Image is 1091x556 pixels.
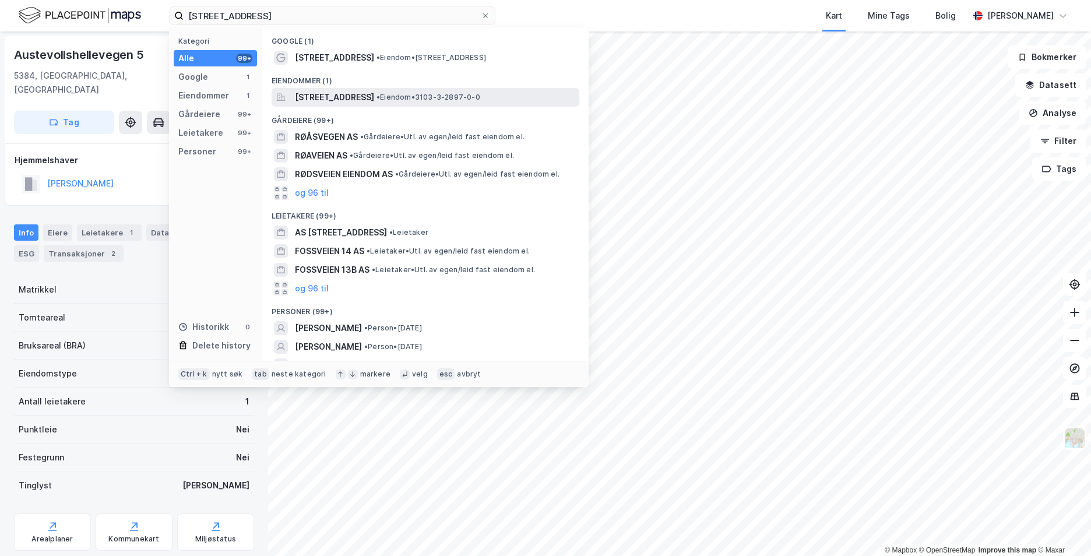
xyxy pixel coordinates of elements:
[367,247,370,255] span: •
[178,368,210,380] div: Ctrl + k
[243,72,252,82] div: 1
[77,224,142,241] div: Leietakere
[987,9,1054,23] div: [PERSON_NAME]
[178,70,208,84] div: Google
[295,167,393,181] span: RØDSVEIEN EIENDOM AS
[350,151,353,160] span: •
[125,227,137,238] div: 1
[295,244,364,258] span: FOSSVEIEN 14 AS
[236,451,249,464] div: Nei
[376,93,480,102] span: Eiendom • 3103-3-2897-0-0
[19,5,141,26] img: logo.f888ab2527a4732fd821a326f86c7f29.svg
[1064,427,1086,449] img: Z
[376,93,380,101] span: •
[19,395,86,409] div: Antall leietakere
[376,53,486,62] span: Eiendom • [STREET_ADDRESS]
[178,126,223,140] div: Leietakere
[395,170,399,178] span: •
[236,110,252,119] div: 99+
[262,67,589,88] div: Eiendommer (1)
[389,228,393,237] span: •
[14,111,114,134] button: Tag
[437,368,455,380] div: esc
[44,245,124,262] div: Transaksjoner
[262,107,589,128] div: Gårdeiere (99+)
[31,534,73,544] div: Arealplaner
[262,27,589,48] div: Google (1)
[236,128,252,138] div: 99+
[919,546,976,554] a: OpenStreetMap
[376,53,380,62] span: •
[364,323,368,332] span: •
[457,370,481,379] div: avbryt
[826,9,842,23] div: Kart
[236,423,249,437] div: Nei
[360,370,390,379] div: markere
[178,51,194,65] div: Alle
[236,147,252,156] div: 99+
[295,51,374,65] span: [STREET_ADDRESS]
[295,321,362,335] span: [PERSON_NAME]
[295,149,347,163] span: RØAVEIEN AS
[885,546,917,554] a: Mapbox
[295,358,362,372] span: [PERSON_NAME]
[295,130,358,144] span: RØÅSVEGEN AS
[19,367,77,381] div: Eiendomstype
[360,132,364,141] span: •
[43,224,72,241] div: Eiere
[295,263,369,277] span: FOSSVEIEN 13B AS
[15,153,254,167] div: Hjemmelshaver
[14,69,197,97] div: 5384, [GEOGRAPHIC_DATA], [GEOGRAPHIC_DATA]
[19,339,86,353] div: Bruksareal (BRA)
[262,202,589,223] div: Leietakere (99+)
[212,370,243,379] div: nytt søk
[360,132,525,142] span: Gårdeiere • Utl. av egen/leid fast eiendom el.
[868,9,910,23] div: Mine Tags
[192,339,251,353] div: Delete history
[1008,45,1086,69] button: Bokmerker
[979,546,1036,554] a: Improve this map
[108,534,159,544] div: Kommunekart
[19,283,57,297] div: Matrikkel
[295,340,362,354] span: [PERSON_NAME]
[19,451,64,464] div: Festegrunn
[236,54,252,63] div: 99+
[389,228,428,237] span: Leietaker
[19,423,57,437] div: Punktleie
[1032,157,1086,181] button: Tags
[372,265,535,275] span: Leietaker • Utl. av egen/leid fast eiendom el.
[412,370,428,379] div: velg
[178,145,216,159] div: Personer
[19,478,52,492] div: Tinglyst
[1033,500,1091,556] iframe: Chat Widget
[364,342,368,351] span: •
[182,478,249,492] div: [PERSON_NAME]
[295,281,329,295] button: og 96 til
[178,89,229,103] div: Eiendommer
[935,9,956,23] div: Bolig
[14,45,146,64] div: Austevollshellevegen 5
[146,224,190,241] div: Datasett
[1030,129,1086,153] button: Filter
[195,534,236,544] div: Miljøstatus
[14,224,38,241] div: Info
[295,90,374,104] span: [STREET_ADDRESS]
[243,91,252,100] div: 1
[372,265,375,274] span: •
[364,323,422,333] span: Person • [DATE]
[243,322,252,332] div: 0
[367,247,530,256] span: Leietaker • Utl. av egen/leid fast eiendom el.
[252,368,269,380] div: tab
[364,342,422,351] span: Person • [DATE]
[14,245,39,262] div: ESG
[1015,73,1086,97] button: Datasett
[262,298,589,319] div: Personer (99+)
[295,226,387,240] span: AS [STREET_ADDRESS]
[19,311,65,325] div: Tomteareal
[245,395,249,409] div: 1
[395,170,559,179] span: Gårdeiere • Utl. av egen/leid fast eiendom el.
[178,320,229,334] div: Historikk
[350,151,514,160] span: Gårdeiere • Utl. av egen/leid fast eiendom el.
[272,370,326,379] div: neste kategori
